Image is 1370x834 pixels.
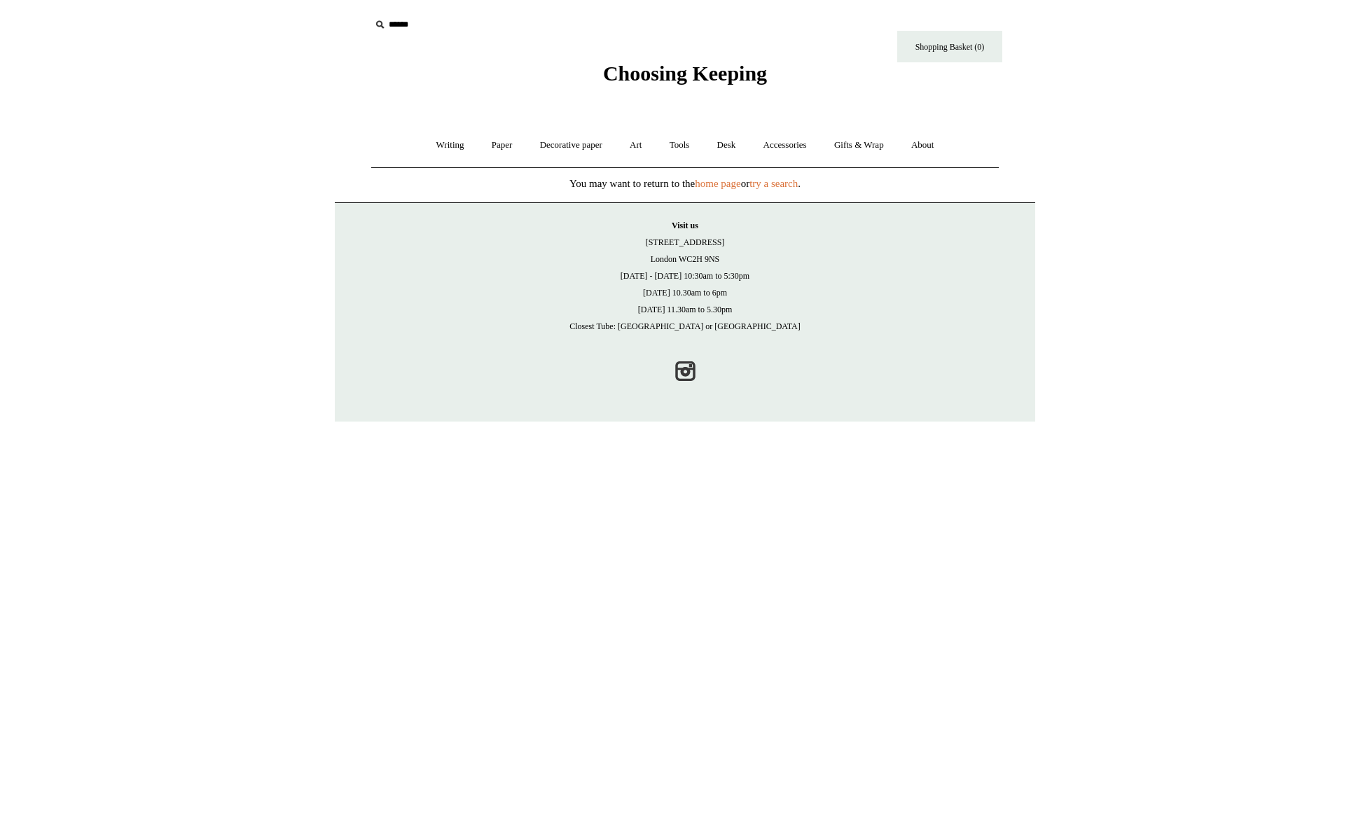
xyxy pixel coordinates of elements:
a: Paper [479,127,525,164]
a: Decorative paper [527,127,615,164]
a: Desk [705,127,749,164]
a: About [899,127,947,164]
a: try a search [749,178,798,189]
a: Choosing Keeping [603,73,767,83]
a: Accessories [751,127,819,164]
a: Writing [424,127,477,164]
p: [STREET_ADDRESS] London WC2H 9NS [DATE] - [DATE] 10:30am to 5:30pm [DATE] 10.30am to 6pm [DATE] 1... [349,217,1021,335]
a: Art [617,127,654,164]
a: Tools [657,127,703,164]
a: home page [695,178,740,189]
a: Instagram [670,356,700,387]
p: You may want to return to the or . [335,175,1035,192]
a: Gifts & Wrap [822,127,897,164]
strong: Visit us [672,221,698,230]
a: Shopping Basket (0) [897,31,1002,62]
span: Choosing Keeping [603,62,767,85]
